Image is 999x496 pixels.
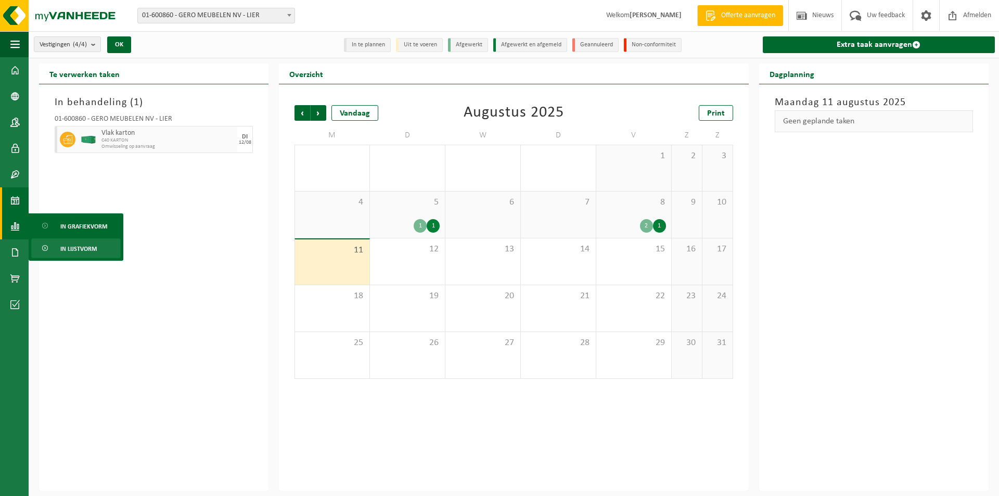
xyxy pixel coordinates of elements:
[81,136,96,144] img: HK-XC-40-GN-00
[653,219,666,233] div: 1
[294,126,370,145] td: M
[73,41,87,48] count: (4/4)
[708,244,727,255] span: 17
[396,38,443,52] li: Uit te voeren
[601,290,666,302] span: 22
[451,337,515,349] span: 27
[601,244,666,255] span: 15
[55,116,253,126] div: 01-600860 - GERO MEUBELEN NV - LIER
[763,36,995,53] a: Extra taak aanvragen
[708,290,727,302] span: 24
[31,216,121,236] a: In grafiekvorm
[677,290,697,302] span: 23
[134,97,139,108] span: 1
[708,197,727,208] span: 10
[375,337,440,349] span: 26
[294,105,310,121] span: Vorige
[370,126,445,145] td: D
[526,244,591,255] span: 14
[707,109,725,118] span: Print
[300,337,364,349] span: 25
[775,95,973,110] h3: Maandag 11 augustus 2025
[708,337,727,349] span: 31
[708,150,727,162] span: 3
[448,38,488,52] li: Afgewerkt
[672,126,702,145] td: Z
[375,150,440,162] span: 29
[427,219,440,233] div: 1
[300,290,364,302] span: 18
[414,219,427,233] div: 1
[39,63,130,84] h2: Te verwerken taken
[526,337,591,349] span: 28
[451,244,515,255] span: 13
[521,126,596,145] td: D
[699,105,733,121] a: Print
[344,38,391,52] li: In te plannen
[526,197,591,208] span: 7
[451,197,515,208] span: 6
[451,290,515,302] span: 20
[697,5,783,26] a: Offerte aanvragen
[572,38,619,52] li: Geannuleerd
[677,244,697,255] span: 16
[601,150,666,162] span: 1
[137,8,295,23] span: 01-600860 - GERO MEUBELEN NV - LIER
[596,126,672,145] td: V
[630,11,682,19] strong: [PERSON_NAME]
[331,105,378,121] div: Vandaag
[242,134,248,140] div: DI
[34,36,101,52] button: Vestigingen(4/4)
[107,36,131,53] button: OK
[601,337,666,349] span: 29
[493,38,567,52] li: Afgewerkt en afgemeld
[759,63,825,84] h2: Dagplanning
[677,150,697,162] span: 2
[101,129,235,137] span: Vlak karton
[279,63,334,84] h2: Overzicht
[60,217,107,236] span: In grafiekvorm
[101,144,235,150] span: Omwisseling op aanvraag
[55,95,253,110] h3: In behandeling ( )
[239,140,251,145] div: 12/08
[375,290,440,302] span: 19
[40,37,87,53] span: Vestigingen
[601,197,666,208] span: 8
[311,105,326,121] span: Volgende
[624,38,682,52] li: Non-conformiteit
[526,290,591,302] span: 21
[300,197,364,208] span: 4
[60,239,97,259] span: In lijstvorm
[464,105,564,121] div: Augustus 2025
[300,245,364,256] span: 11
[101,137,235,144] span: C40 KARTON
[31,238,121,258] a: In lijstvorm
[300,150,364,162] span: 28
[775,110,973,132] div: Geen geplande taken
[451,150,515,162] span: 30
[375,197,440,208] span: 5
[526,150,591,162] span: 31
[445,126,521,145] td: W
[677,197,697,208] span: 9
[138,8,294,23] span: 01-600860 - GERO MEUBELEN NV - LIER
[375,244,440,255] span: 12
[719,10,778,21] span: Offerte aanvragen
[677,337,697,349] span: 30
[702,126,733,145] td: Z
[640,219,653,233] div: 2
